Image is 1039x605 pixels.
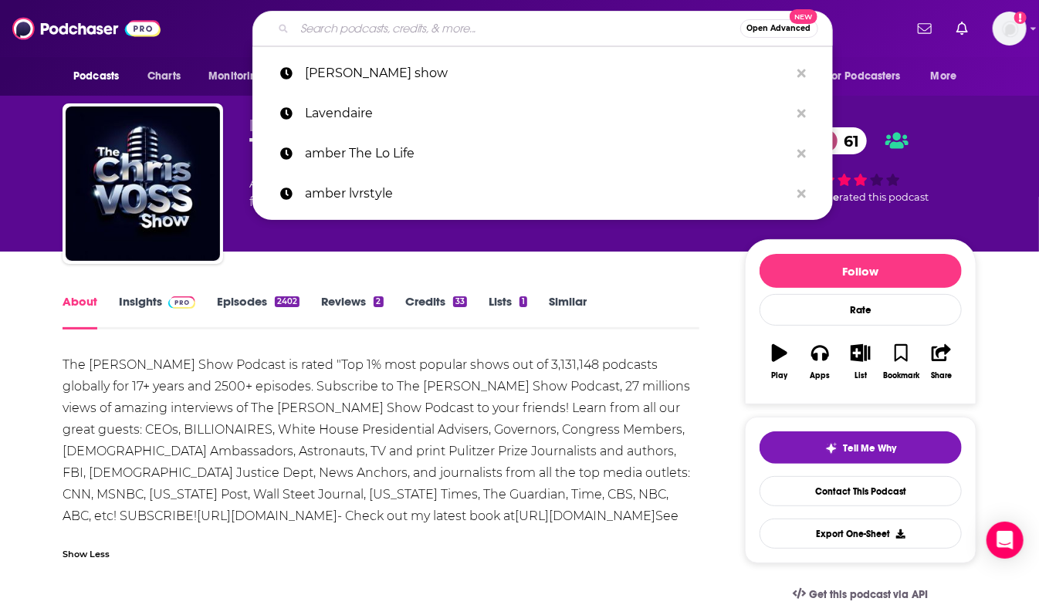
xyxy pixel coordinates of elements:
a: Lavendaire [252,93,833,134]
div: 1 [519,296,527,307]
a: About [63,294,97,330]
button: open menu [920,62,976,91]
input: Search podcasts, credits, & more... [295,16,740,41]
div: 33 [453,296,467,307]
svg: Add a profile image [1014,12,1027,24]
img: Podchaser - Follow, Share and Rate Podcasts [12,14,161,43]
span: More [931,66,957,87]
button: Play [760,334,800,390]
button: Apps [800,334,840,390]
img: User Profile [993,12,1027,46]
a: Lists1 [489,294,527,330]
span: Open Advanced [747,25,811,32]
button: Share [922,334,962,390]
span: [PERSON_NAME] [249,117,360,132]
a: Contact This Podcast [760,476,962,506]
span: Tell Me Why [844,442,897,455]
a: Show notifications dropdown [912,15,938,42]
p: amber lvrstyle [305,174,790,214]
img: tell me why sparkle [825,442,838,455]
div: Rate [760,294,962,326]
div: Apps [811,371,831,380]
span: Get this podcast via API [809,588,929,601]
span: Podcasts [73,66,119,87]
span: For Podcasters [827,66,901,87]
div: The [PERSON_NAME] Show Podcast is rated "Top 1% most popular shows out of 3,131,148 podcasts glob... [63,354,699,549]
button: Export One-Sheet [760,519,962,549]
img: The Chris Voss Show [66,106,220,261]
span: 61 [828,127,867,154]
div: Bookmark [883,371,919,380]
button: tell me why sparkleTell Me Why [760,431,962,464]
div: Search podcasts, credits, & more... [252,11,833,46]
div: List [855,371,867,380]
p: Lavendaire [305,93,790,134]
button: open menu [63,62,139,91]
a: [URL][DOMAIN_NAME] [197,509,337,523]
div: Open Intercom Messenger [987,522,1024,559]
a: Reviews2 [321,294,383,330]
span: Charts [147,66,181,87]
a: [PERSON_NAME] show [252,53,833,93]
span: featuring [249,193,573,211]
a: InsightsPodchaser Pro [119,294,195,330]
p: amber The Lo Life [305,134,790,174]
span: rated this podcast [839,191,929,203]
img: Podchaser Pro [168,296,195,309]
span: Logged in as megcassidy [993,12,1027,46]
a: Episodes2402 [217,294,300,330]
a: Credits33 [405,294,467,330]
span: New [790,9,817,24]
div: Share [931,371,952,380]
button: List [841,334,881,390]
div: Play [772,371,788,380]
div: 2402 [275,296,300,307]
button: open menu [198,62,283,91]
a: Charts [137,62,190,91]
button: open menu [817,62,923,91]
a: amber The Lo Life [252,134,833,174]
p: chris voss show [305,53,790,93]
a: [URL][DOMAIN_NAME] [515,509,655,523]
button: Bookmark [881,334,921,390]
button: Show profile menu [993,12,1027,46]
button: Open AdvancedNew [740,19,818,38]
a: Similar [549,294,587,330]
div: A daily podcast [249,174,573,211]
button: Follow [760,254,962,288]
div: 61 2 peoplerated this podcast [745,117,976,213]
a: Show notifications dropdown [950,15,974,42]
div: 2 [374,296,383,307]
a: amber lvrstyle [252,174,833,214]
span: Monitoring [208,66,263,87]
a: 61 [813,127,867,154]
